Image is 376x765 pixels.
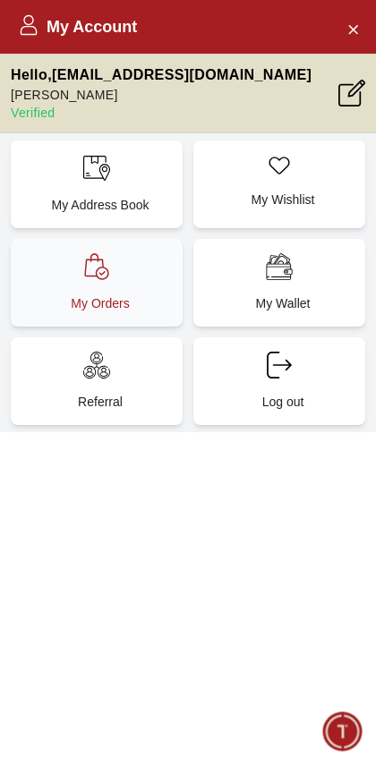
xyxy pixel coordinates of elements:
[208,294,358,312] p: My Wallet
[18,14,137,39] h2: My Account
[25,393,175,411] p: Referral
[208,191,358,208] p: My Wishlist
[11,86,312,104] p: [PERSON_NAME]
[208,393,358,411] p: Log out
[338,14,367,43] button: Close Account
[25,294,175,312] p: My Orders
[25,196,175,214] p: My Address Book
[323,712,363,752] div: Chat Widget
[11,64,312,86] p: Hello , [EMAIL_ADDRESS][DOMAIN_NAME]
[11,104,312,122] p: Verified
